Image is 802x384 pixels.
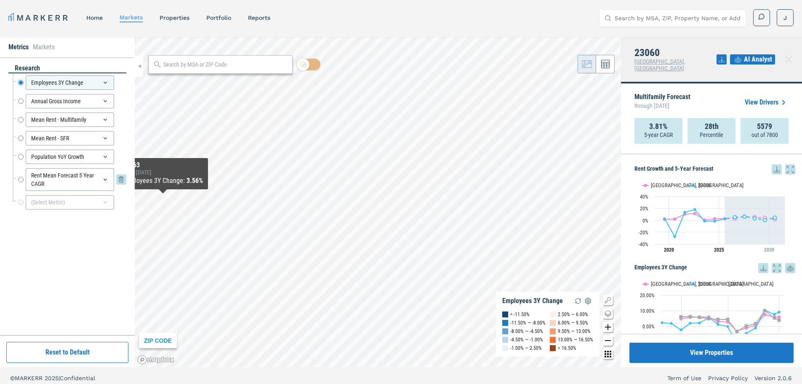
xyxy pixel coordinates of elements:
span: MARKERR [15,375,45,381]
path: Monday, 14 Dec, 19:00, 6.16. USA. [689,315,692,318]
path: Wednesday, 14 Dec, 19:00, 2.15. 23060. [698,321,701,325]
button: Change style map button [603,309,613,319]
div: 6.00% — 9.50% [558,319,588,327]
path: Monday, 29 Jul, 20:00, 4.47. 23060. [773,216,777,219]
text: 0% [642,218,648,224]
button: AI Analyst [730,54,775,64]
path: Monday, 14 Dec, 19:00, -3.37. USA. [735,330,739,333]
div: Annual Gross Income [26,94,114,108]
div: -11.50% — -8.00% [510,319,546,327]
div: 2.50% — 6.00% [558,310,588,319]
text: 40% [640,194,648,200]
tspan: 2025 [714,247,724,253]
path: Thursday, 29 Jul, 20:00, 13.42. 23060. [683,210,687,214]
text: [GEOGRAPHIC_DATA], [GEOGRAPHIC_DATA] [651,281,743,287]
img: Settings [583,296,593,306]
div: Employees 3Y Change : [123,176,203,186]
div: Employees 3Y Change [26,75,114,90]
tspan: 2020 [664,247,674,253]
strong: 3.81% [649,122,668,131]
span: J [783,13,787,22]
input: Search by MSA or ZIP Code [163,60,288,69]
path: Friday, 14 Dec, 19:00, 4.33. USA. [717,318,720,321]
svg: Interactive chart [634,273,789,379]
div: 13.00% — 16.50% [558,336,593,344]
text: 20.00% [640,293,655,298]
button: Show 23060 [690,182,711,188]
path: Saturday, 14 Jun, 20:00, 3.91. USA. [778,318,781,322]
text: [GEOGRAPHIC_DATA] [728,281,773,287]
h5: Employees 3Y Change [634,263,795,273]
p: out of 7800 [751,131,778,139]
span: © [10,375,15,381]
path: Sunday, 14 Dec, 19:00, -2.32. 23060. [679,328,683,331]
path: Saturday, 14 Dec, 19:00, 5.33. USA. [773,316,776,320]
path: Wednesday, 29 Jul, 20:00, 5.11. 23060. [733,215,737,219]
path: Friday, 14 Dec, 19:00, 2.31. 23060. [661,321,664,324]
a: Portfolio [206,14,231,21]
p: 5-year CAGR [644,131,673,139]
text: 0.00% [642,324,655,330]
div: -8.00% — -4.50% [510,327,543,336]
a: Privacy Policy [708,374,748,382]
div: Population YoY Growth [26,150,114,164]
path: Sunday, 29 Jul, 20:00, 0.34. 23060. [763,218,767,222]
path: Thursday, 29 Jul, 20:00, 5.98. 23060. [743,215,746,218]
p: Percentile [700,131,723,139]
path: Tuesday, 14 Dec, 19:00, -4.5. 23060. [745,331,748,335]
div: -4.50% — -1.00% [510,336,543,344]
button: Show Richmond, VA [642,182,681,188]
span: AI Analyst [744,54,772,64]
li: Markets [33,42,55,52]
a: reports [248,14,270,21]
b: 3.56% [187,177,203,185]
span: through [DATE] [634,100,690,111]
a: Version 2.0.6 [754,374,792,382]
a: MARKERR [8,12,69,24]
div: Rent Mean Forecast 5 Year CAGR [26,168,114,191]
path: Monday, 14 Dec, 19:00, 1.93. 23060. [689,322,692,325]
a: Term of Use [667,374,701,382]
path: Wednesday, 14 Dec, 19:00, 1.62. USA. [754,322,757,325]
path: Saturday, 14 Dec, 19:00, 1.8. 23060. [670,322,673,325]
path: Wednesday, 29 Jul, 20:00, 2. Richmond, VA. [673,217,677,220]
p: Multifamily Forecast [634,94,690,111]
path: Friday, 14 Dec, 19:00, 1.18. 23060. [717,322,720,326]
text: -20% [639,230,648,236]
tspan: 2030 [764,247,774,253]
path: Monday, 29 Jul, 20:00, -1.66. 23060. [713,220,717,223]
button: Zoom out map button [603,336,613,346]
g: USA, line 3 of 3 with 12 data points. [679,309,781,333]
path: Wednesday, 29 Jul, 20:00, -27.4. 23060. [673,235,677,238]
path: Friday, 29 Jul, 20:00, 17.98. 23060. [693,208,697,211]
a: properties [160,14,189,21]
path: Saturday, 29 Jul, 20:00, 3.23. 23060. [753,217,757,220]
path: Thursday, 14 Dec, 19:00, 9.94. USA. [763,309,767,312]
button: View Properties [629,343,794,363]
path: Sunday, 14 Dec, 19:00, 6.09. USA. [679,315,683,318]
canvas: Map [135,37,621,367]
div: research [8,64,126,73]
div: Rent Growth and 5-Year Forecast. Highcharts interactive chart. [634,175,795,259]
button: Show/Hide Legend Map Button [603,295,613,305]
path: Tuesday, 14 Dec, 19:00, 0.15. USA. [745,324,748,328]
div: Mean Rent - SFR [26,131,114,145]
path: Saturday, 14 Jun, 20:00, 9.12. 23060. [778,310,781,314]
img: Reload Legend [573,296,583,306]
text: 20% [640,206,648,212]
div: > 16.50% [558,344,576,352]
div: Employees 3Y Change. Highcharts interactive chart. [634,273,795,379]
path: Monday, 29 Jul, 20:00, 2.46. 23060. [663,217,666,220]
path: Saturday, 14 Dec, 19:00, 4.39. USA. [726,318,730,321]
div: 23063 [123,161,203,169]
strong: 5579 [757,122,772,131]
button: Reset to Default [6,342,128,363]
a: markets [120,14,143,21]
text: -40% [639,242,648,247]
div: -1.00% — 2.50% [510,344,542,352]
span: 2025 | [45,375,60,381]
div: 9.50% — 13.00% [558,327,591,336]
li: Metrics [8,42,29,52]
a: home [86,14,103,21]
button: J [777,9,794,26]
